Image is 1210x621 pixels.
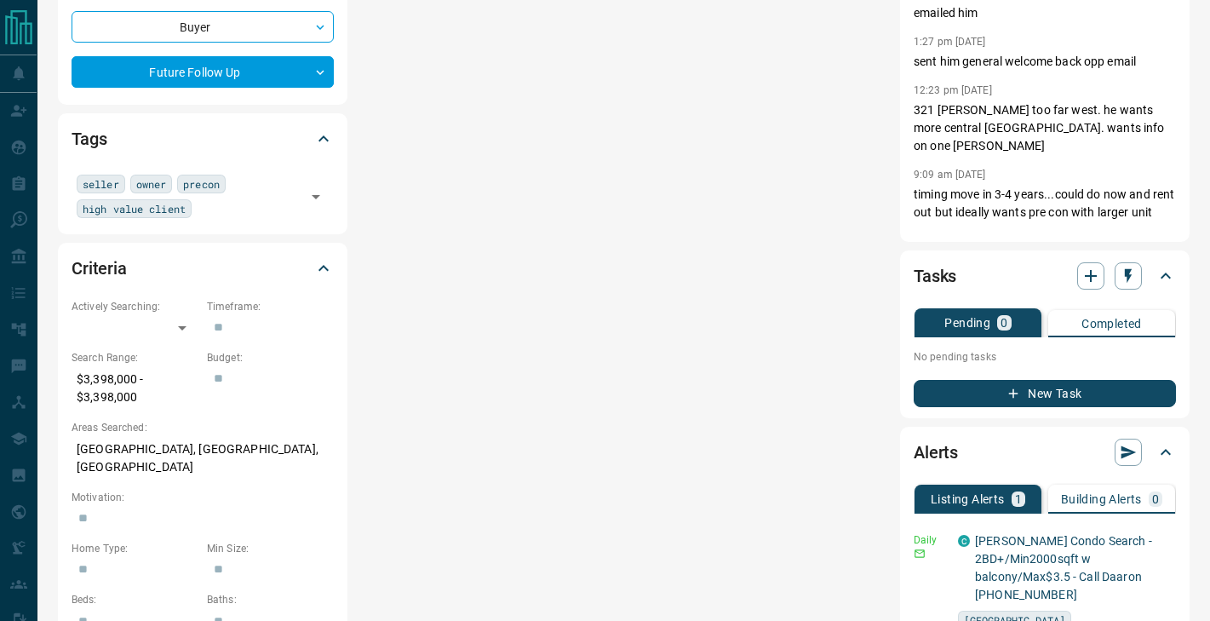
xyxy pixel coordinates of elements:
[1015,493,1022,505] p: 1
[72,350,198,365] p: Search Range:
[72,541,198,556] p: Home Type:
[72,248,334,289] div: Criteria
[72,365,198,411] p: $3,398,000 - $3,398,000
[72,56,334,88] div: Future Follow Up
[72,299,198,314] p: Actively Searching:
[1152,493,1159,505] p: 0
[1081,318,1142,330] p: Completed
[914,84,992,96] p: 12:23 pm [DATE]
[914,4,1176,22] p: emailed him
[914,169,986,181] p: 9:09 am [DATE]
[207,541,334,556] p: Min Size:
[958,535,970,547] div: condos.ca
[207,299,334,314] p: Timeframe:
[914,262,956,290] h2: Tasks
[304,185,328,209] button: Open
[914,532,948,548] p: Daily
[72,490,334,505] p: Motivation:
[914,36,986,48] p: 1:27 pm [DATE]
[83,200,186,217] span: high value client
[914,439,958,466] h2: Alerts
[72,592,198,607] p: Beds:
[944,317,990,329] p: Pending
[72,435,334,481] p: [GEOGRAPHIC_DATA], [GEOGRAPHIC_DATA], [GEOGRAPHIC_DATA]
[207,592,334,607] p: Baths:
[72,255,127,282] h2: Criteria
[136,175,167,193] span: owner
[72,11,334,43] div: Buyer
[1001,317,1007,329] p: 0
[72,118,334,159] div: Tags
[207,350,334,365] p: Budget:
[914,548,926,560] svg: Email
[914,256,1176,296] div: Tasks
[183,175,220,193] span: precon
[914,101,1176,155] p: 321 [PERSON_NAME] too far west. he wants more central [GEOGRAPHIC_DATA]. wants info on one [PERSO...
[914,432,1176,473] div: Alerts
[72,420,334,435] p: Areas Searched:
[914,380,1176,407] button: New Task
[83,175,119,193] span: seller
[914,344,1176,370] p: No pending tasks
[914,53,1176,71] p: sent him general welcome back opp email
[914,186,1176,347] p: timing move in 3-4 years...could do now and rent out but ideally wants pre con with larger unit r...
[1061,493,1142,505] p: Building Alerts
[72,125,106,152] h2: Tags
[931,493,1005,505] p: Listing Alerts
[975,534,1152,601] a: [PERSON_NAME] Condo Search - 2BD+/Min2000sqft w balcony/Max$3.5 - Call Daaron [PHONE_NUMBER]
